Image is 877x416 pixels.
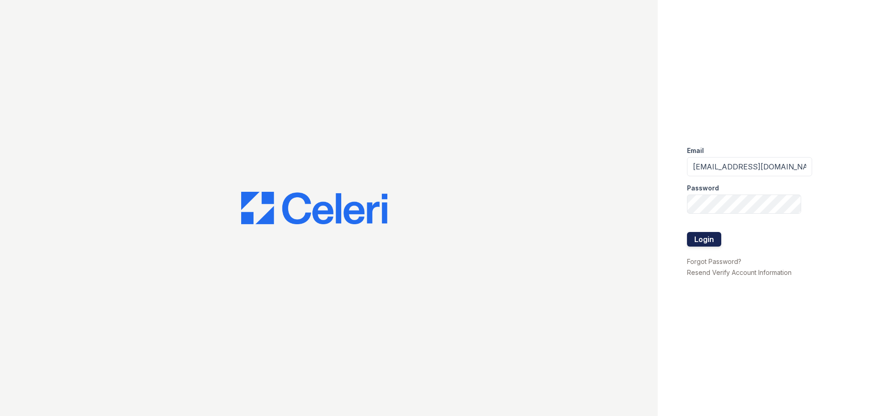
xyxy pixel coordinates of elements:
[687,269,792,276] a: Resend Verify Account Information
[687,146,704,155] label: Email
[687,184,719,193] label: Password
[687,258,741,265] a: Forgot Password?
[241,192,387,225] img: CE_Logo_Blue-a8612792a0a2168367f1c8372b55b34899dd931a85d93a1a3d3e32e68fde9ad4.png
[687,232,721,247] button: Login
